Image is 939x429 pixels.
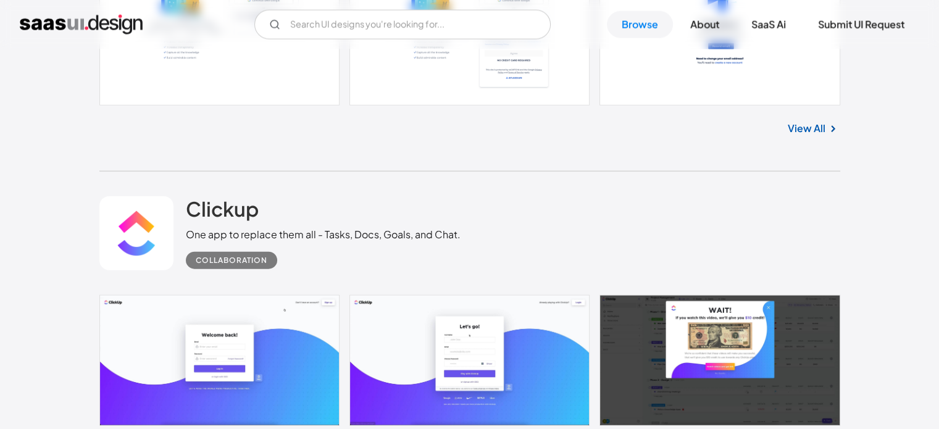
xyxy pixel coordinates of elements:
div: Collaboration [196,253,267,268]
form: Email Form [254,10,551,40]
a: Submit UI Request [803,11,919,38]
div: One app to replace them all - Tasks, Docs, Goals, and Chat. [186,227,461,242]
input: Search UI designs you're looking for... [254,10,551,40]
a: About [675,11,734,38]
h2: Clickup [186,196,259,221]
a: home [20,15,143,35]
a: Browse [607,11,673,38]
a: View All [788,121,825,136]
a: SaaS Ai [737,11,801,38]
a: Clickup [186,196,259,227]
